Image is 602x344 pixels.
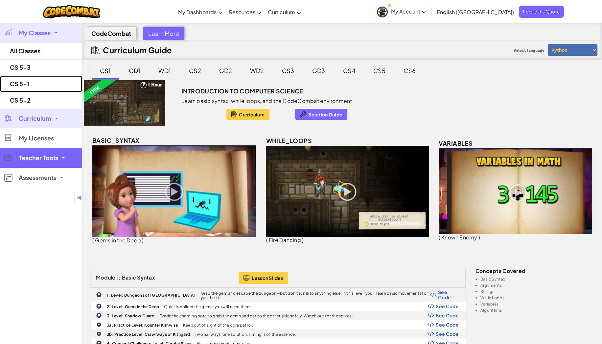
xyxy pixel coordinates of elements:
div: CS3 [275,63,301,78]
span: See Code [436,331,459,336]
span: Fire Dancing [269,236,301,243]
a: My Account [374,1,429,22]
span: Curriculum [268,9,295,15]
img: CodeCombat logo [43,5,101,18]
span: 1: [117,274,121,281]
a: 3a. Practice Level: Kounter Kithwise Keep out of sight of the ogre patrol. Show Code Logo See Code [91,320,466,329]
button: Lesson Slides [239,272,288,284]
div: CS4 [336,63,362,78]
a: 3b. Practice Level: Crawlways of Kithgard Two hallways, one solution. Timing is of the essence. S... [91,329,466,338]
div: CS2 [182,63,208,78]
h3: Concepts covered [475,268,594,274]
a: Request a Quote [519,6,564,18]
div: WD2 [243,63,270,78]
span: Module [96,274,116,281]
img: IconChallengeLevel.svg [96,303,102,309]
span: Select language [511,45,547,55]
span: Basic Syntax [122,274,155,281]
img: IconCurriculumGuide.svg [91,46,100,54]
span: ( [266,236,267,243]
div: GD1 [122,63,147,78]
button: Solution Guide [295,109,347,120]
span: ◀ [77,193,82,202]
span: My Classes [19,30,51,36]
span: See Code [436,313,459,318]
b: 3. Level: Shadow Guard [107,313,154,318]
span: See Code [436,322,459,327]
p: Two hallways, one solution. Timing is of the essence. [195,332,296,336]
li: Arguments [480,283,594,287]
span: Curriculum [239,112,265,117]
img: IconChallengeLevel.svg [96,312,102,318]
span: ) [478,234,480,241]
div: CS6 [397,63,422,78]
p: Keep out of sight of the ogre patrol. [183,323,253,327]
a: 1. Level: Dungeons of [GEOGRAPHIC_DATA] Grab the gem and escape the dungeon—but don’t run into an... [91,288,466,302]
img: avatar [377,7,388,17]
span: Solution Guide [308,112,342,117]
b: 3a. Practice Level: Kounter Kithwise [107,323,178,328]
img: IconPracticeLevel.svg [96,331,102,336]
span: My Account [391,8,426,15]
p: Learn basic syntax, while loops, and the CodeCombat environment. [181,98,354,104]
h3: Introduction to Computer Science [181,86,303,96]
p: Grab the gem and escape the dungeon—but don’t run into anything else. In this level, you’ll learn... [201,291,430,300]
span: basic_syntax [92,136,140,144]
span: ) [142,237,144,244]
span: English ([GEOGRAPHIC_DATA]) [437,9,514,15]
img: IconChallengeLevel.svg [96,292,102,298]
p: Evade the charging ogre to grab the gems and get to the other side safely. Watch out for the spikes! [159,314,353,318]
img: Show Code Logo [428,322,434,327]
a: English ([GEOGRAPHIC_DATA]) [433,3,517,21]
span: ( [92,237,94,244]
img: IconPracticeLevel.svg [96,322,102,327]
span: My Licenses [19,135,54,141]
a: 2. Level: Gems in the Deep Quickly collect the gems; you will need them. Show Code Logo See Code [91,302,466,311]
button: Curriculum [226,109,269,120]
span: See Code [438,289,459,300]
img: basic_syntax_unlocked.png [92,145,256,237]
span: ) [302,236,304,243]
li: Variables [480,302,594,306]
span: Assessments [19,175,57,181]
img: Show Code Logo [430,292,436,297]
span: My Dashboards [178,9,217,15]
img: Show Code Logo [428,332,434,336]
img: Show Code Logo [428,313,434,318]
li: While Loops [480,296,594,300]
span: variables [439,139,473,147]
h2: Curriculum Guide [103,45,172,55]
li: Basic Syntax [480,277,594,281]
a: My Dashboards [175,3,226,21]
img: variables_unlocked.png [439,148,592,234]
div: CS5 [367,63,392,78]
b: 1. Level: Dungeons of [GEOGRAPHIC_DATA] [107,293,196,298]
p: Quickly collect the gems; you will need them. [164,305,252,309]
div: GD2 [213,63,239,78]
div: CodeCombat [86,27,136,40]
li: Strings [480,289,594,294]
div: WD1 [152,63,177,78]
a: Curriculum [265,3,304,21]
span: Teacher Tools [19,155,58,161]
span: See Code [436,304,459,309]
div: CS1 [93,63,117,78]
span: Known Enemy [441,234,477,241]
a: Resources [226,3,265,21]
div: GD3 [306,63,332,78]
span: while_loops [266,137,312,144]
b: 3b. Practice Level: Crawlways of Kithgard [107,332,190,337]
img: while_loops_unlocked.png [266,146,428,237]
b: 2. Level: Gems in the Deep [107,304,159,309]
span: Curriculum [19,115,51,121]
span: Lesson Slides [252,275,283,281]
div: Learn More [143,27,184,40]
li: Algorithms [480,308,594,312]
span: Resources [229,9,255,15]
span: Gems in the Deep [95,237,141,244]
img: Show Code Logo [428,304,434,308]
